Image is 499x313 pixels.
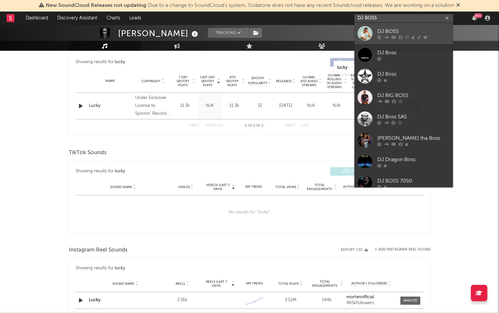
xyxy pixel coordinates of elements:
[330,58,374,66] button: Originals(1)
[377,27,450,35] div: DJ BOSS
[286,124,295,128] button: Next
[456,3,460,8] span: Dismiss
[53,12,102,25] a: Discovery Assistant
[46,3,454,8] span: : Due to a change to SoundCloud's system, Sodatone does not have any recent Soundcloud releases. ...
[69,149,107,157] span: TikTok Sounds
[112,282,135,286] span: Sound Name
[110,185,132,189] span: Sound Name
[236,122,272,130] div: 1 1 1
[330,167,374,176] button: UGC(0)
[208,28,249,38] button: Tracking
[334,169,364,173] span: UGC ( 0 )
[354,14,453,22] input: Search for artists
[89,103,132,109] a: Lucky
[354,65,453,87] a: DJ Boss
[115,264,125,272] div: lucky
[238,281,271,286] div: 6M Trend
[21,12,53,25] a: Dashboard
[354,130,453,151] a: [PERSON_NAME] tha Boss
[334,60,364,64] span: Originals ( 1 )
[375,248,431,252] button: + Add Instagram Reel Sound
[341,248,368,252] button: Export CSV
[238,184,269,189] div: 6M Trend
[248,103,271,109] div: 32
[76,58,250,66] div: Showing results for
[377,70,450,78] div: DJ Boss
[368,248,431,252] div: + Add Instagram Reel Sound
[377,156,450,163] div: DJ Dragon Boss
[141,79,161,83] span: Copyright
[300,75,318,87] span: Global ATD Audio Streams
[351,103,373,109] div: N/A
[274,297,307,303] div: 3.52M
[174,103,196,109] div: 11.3k
[346,301,396,305] div: 465k followers
[118,28,200,39] div: [PERSON_NAME]
[343,185,379,189] span: Author / Followers
[115,167,125,175] div: lucky
[69,246,128,254] span: Instagram Reel Sounds
[306,183,333,191] span: Total Engagements
[310,297,343,303] div: 144k
[275,103,297,109] div: [DATE]
[174,75,192,87] span: 7 Day Spotify Plays
[76,264,424,272] div: Showing results for
[377,91,450,99] div: DJ BIG BOSS
[204,183,231,191] span: Videos (last 7 days)
[248,124,252,127] span: to
[334,65,403,70] input: Search by song name or URL
[102,12,125,25] a: Charts
[202,280,231,288] span: Reels (last 7 days)
[224,75,241,87] span: ATD Spotify Plays
[325,73,343,89] span: Global Rolling 7D Audio Streams
[206,124,223,128] button: Previous
[377,49,450,57] div: DJ Boss
[325,103,347,109] div: N/A
[125,12,146,25] a: Leads
[276,79,291,83] span: Released
[224,103,245,109] div: 11.3k
[166,297,199,303] div: 2.16k
[300,103,322,109] div: N/A
[472,15,477,21] button: 99+
[346,295,396,300] a: mortenofficial
[354,23,453,44] a: DJ BOSS
[474,13,482,18] div: 99 +
[354,44,453,65] a: DJ Boss
[354,87,453,108] a: DJ BIG BOSS
[346,295,374,299] strong: mortenofficial
[189,124,199,128] button: First
[89,79,132,84] div: Name
[178,185,190,189] span: Videos
[278,282,299,286] span: Total Plays
[377,177,450,185] div: DJ BOSS 7050
[354,151,453,172] a: DJ Dragon Boss
[115,58,125,66] div: lucky
[377,134,450,142] div: [PERSON_NAME] tha Boss
[199,103,220,109] div: N/A
[46,3,146,8] span: New SoundCloud Releases not updating
[248,76,267,86] span: Spotify Popularity
[354,172,453,194] a: DJ BOSS 7050
[310,280,339,288] span: Total Engagements
[199,75,216,87] span: Last Day Spotify Plays
[351,281,387,286] span: Author / Followers
[256,124,260,127] span: of
[176,282,185,286] span: Reels
[135,94,171,118] div: Under Exclusive License to Spinnin’ Records, © 2025 Futurerave / What A DJ Ltd
[377,113,450,121] div: DJ Boss SAS
[351,73,369,89] span: Estimated % Playlist Streams Last Day
[301,124,310,128] button: Last
[76,167,250,176] div: Showing results for
[275,185,296,189] span: Total Views
[89,298,101,302] a: Lucky
[354,108,453,130] a: DJ Boss SAS
[76,195,424,229] div: No results for " lucky ".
